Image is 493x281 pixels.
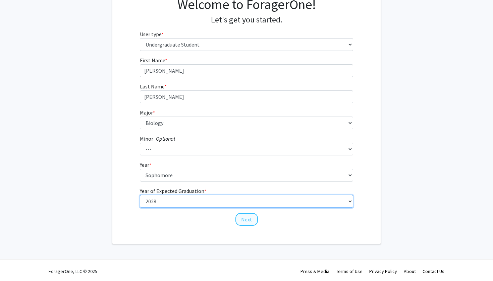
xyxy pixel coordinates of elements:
[153,135,175,142] i: - Optional
[336,268,363,274] a: Terms of Use
[235,213,258,226] button: Next
[423,268,444,274] a: Contact Us
[140,161,151,169] label: Year
[140,83,164,90] span: Last Name
[140,135,175,143] label: Minor
[300,268,329,274] a: Press & Media
[369,268,397,274] a: Privacy Policy
[5,251,29,276] iframe: Chat
[404,268,416,274] a: About
[140,187,206,195] label: Year of Expected Graduation
[140,109,155,117] label: Major
[140,15,353,25] h4: Let's get you started.
[140,30,164,38] label: User type
[140,57,165,64] span: First Name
